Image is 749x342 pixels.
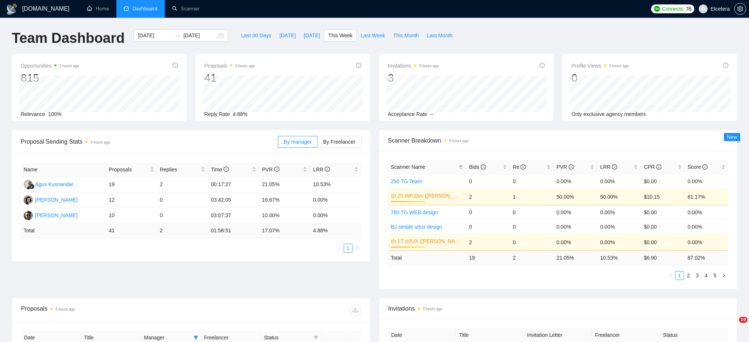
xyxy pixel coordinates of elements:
[612,164,617,170] span: info-circle
[684,271,692,280] a: 2
[539,63,545,68] span: info-circle
[469,164,486,170] span: Bids
[284,139,311,145] span: By manager
[701,6,706,11] span: user
[734,6,746,12] a: setting
[21,304,191,316] div: Proposals
[719,271,728,280] button: right
[662,5,684,13] span: Connects:
[313,167,330,172] span: LRR
[510,234,554,250] td: 0
[571,71,629,85] div: 0
[259,223,310,238] td: 17.07 %
[157,223,208,238] td: 2
[510,188,554,205] td: 1
[259,208,310,223] td: 10.00%
[388,304,728,313] span: Invitations
[554,219,597,234] td: 0.00%
[204,111,230,117] span: Reply Rate
[423,30,456,41] button: Last Month
[274,167,279,172] span: info-circle
[157,177,208,192] td: 2
[106,192,157,208] td: 12
[656,164,661,170] span: info-circle
[21,137,278,146] span: Proposal Sending Stats
[304,31,320,40] span: [DATE]
[35,180,74,188] div: Agus Kusnandar
[173,63,178,68] span: info-circle
[6,3,18,15] img: logo
[353,244,361,253] button: right
[344,244,353,253] li: 1
[35,211,78,219] div: [PERSON_NAME]
[48,111,61,117] span: 100%
[641,219,684,234] td: $0.00
[349,304,361,316] button: download
[739,317,748,323] span: 10
[641,174,684,188] td: $0.00
[597,174,641,188] td: 0.00%
[21,163,106,177] th: Name
[91,140,110,144] time: 5 hours ago
[106,208,157,223] td: 10
[356,63,361,68] span: info-circle
[571,61,629,70] span: Profile Views
[597,250,641,265] td: 10.53 %
[204,71,255,85] div: 41
[24,196,78,202] a: TT[PERSON_NAME]
[323,139,355,145] span: By Freelancer
[423,307,443,311] time: 5 hours ago
[55,307,75,311] time: 5 hours ago
[466,174,510,188] td: 0
[388,250,466,265] td: Total
[24,180,33,189] img: AK
[310,192,361,208] td: 0.00%
[325,167,330,172] span: info-circle
[391,178,422,184] a: 250 TG Team
[711,271,719,280] li: 5
[157,163,208,177] th: Replies
[353,244,361,253] li: Next Page
[109,165,148,174] span: Proposals
[554,205,597,219] td: 0.00%
[685,205,728,219] td: 0.00%
[350,307,361,313] span: download
[208,192,259,208] td: 03:42:05
[59,64,79,68] time: 2 hours ago
[510,219,554,234] td: 0
[208,223,259,238] td: 01:58:51
[310,208,361,223] td: 0.00%
[597,188,641,205] td: 50.00%
[24,211,33,220] img: AP
[398,192,462,200] a: 25 WP Dev ([PERSON_NAME] B)
[466,250,510,265] td: 19
[328,31,353,40] span: This Week
[204,61,255,70] span: Proposals
[335,244,344,253] li: Previous Page
[124,6,129,11] span: dashboard
[393,31,419,40] span: This Month
[419,64,439,68] time: 5 hours ago
[264,334,310,342] span: Status
[723,63,728,68] span: info-circle
[727,134,737,140] span: New
[735,6,746,12] span: setting
[310,223,361,238] td: 4.88 %
[719,271,728,280] li: Next Page
[174,33,180,38] span: to
[734,3,746,15] button: setting
[430,111,433,117] span: --
[241,31,271,40] span: Last 30 Days
[688,164,708,170] span: Score
[609,64,629,68] time: 5 hours ago
[29,184,34,189] img: gigradar-bm.png
[641,250,684,265] td: $ 6.90
[554,250,597,265] td: 21.05 %
[106,223,157,238] td: 41
[361,31,385,40] span: Last Week
[666,271,675,280] li: Previous Page
[211,167,229,172] span: Time
[235,64,255,68] time: 5 hours ago
[675,271,684,280] a: 1
[427,31,452,40] span: Last Month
